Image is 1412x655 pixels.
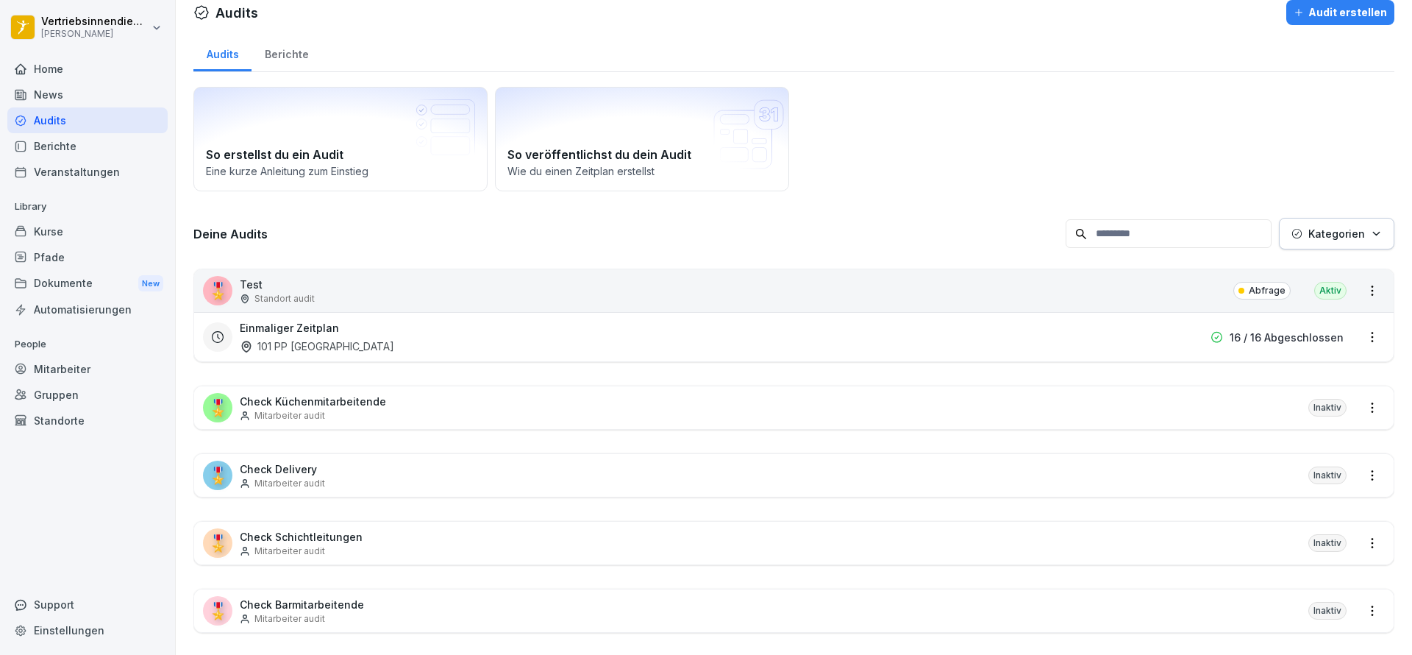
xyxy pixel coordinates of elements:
[7,219,168,244] a: Kurse
[240,339,394,354] div: 101 PP [GEOGRAPHIC_DATA]
[252,34,321,71] a: Berichte
[206,163,475,179] p: Eine kurze Anleitung zum Einstieg
[7,408,168,433] a: Standorte
[240,597,364,612] p: Check Barmitarbeitende
[507,163,777,179] p: Wie du einen Zeitplan erstellst
[203,528,232,558] div: 🎖️
[1308,226,1365,241] p: Kategorien
[254,292,315,305] p: Standort audit
[203,393,232,422] div: 🎖️
[7,56,168,82] a: Home
[7,592,168,617] div: Support
[7,297,168,322] a: Automatisierungen
[7,82,168,107] a: News
[240,529,363,545] p: Check Schichtleitungen
[1308,399,1347,417] div: Inaktiv
[7,382,168,408] a: Gruppen
[7,195,168,219] p: Library
[1294,4,1387,21] div: Audit erstellen
[240,461,325,477] p: Check Delivery
[254,477,325,490] p: Mitarbeiter audit
[193,34,252,71] a: Audits
[7,107,168,133] a: Audits
[7,270,168,297] a: DokumenteNew
[7,159,168,185] a: Veranstaltungen
[138,275,163,292] div: New
[1314,282,1347,300] div: Aktiv
[203,276,232,305] div: 🎖️
[1230,330,1344,345] p: 16 / 16 Abgeschlossen
[41,29,149,39] p: [PERSON_NAME]
[254,612,325,626] p: Mitarbeiter audit
[206,146,475,163] h2: So erstellst du ein Audit
[507,146,777,163] h2: So veröffentlichst du dein Audit
[1308,602,1347,620] div: Inaktiv
[7,356,168,382] a: Mitarbeiter
[7,133,168,159] a: Berichte
[254,545,325,558] p: Mitarbeiter audit
[240,277,315,292] p: Test
[1249,284,1286,297] p: Abfrage
[7,617,168,643] a: Einstellungen
[41,15,149,28] p: Vertriebsinnendienst
[1279,218,1394,249] button: Kategorien
[7,244,168,270] a: Pfade
[240,394,386,409] p: Check Küchenmitarbeitende
[193,87,488,191] a: So erstellst du ein AuditEine kurze Anleitung zum Einstieg
[495,87,789,191] a: So veröffentlichst du dein AuditWie du einen Zeitplan erstellst
[7,270,168,297] div: Dokumente
[7,333,168,356] p: People
[240,320,339,336] h3: Einmaliger Zeitplan
[193,226,1058,242] h3: Deine Audits
[254,409,325,422] p: Mitarbeiter audit
[203,596,232,626] div: 🎖️
[1308,534,1347,552] div: Inaktiv
[203,461,232,490] div: 🎖️
[1308,467,1347,484] div: Inaktiv
[215,3,258,23] h1: Audits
